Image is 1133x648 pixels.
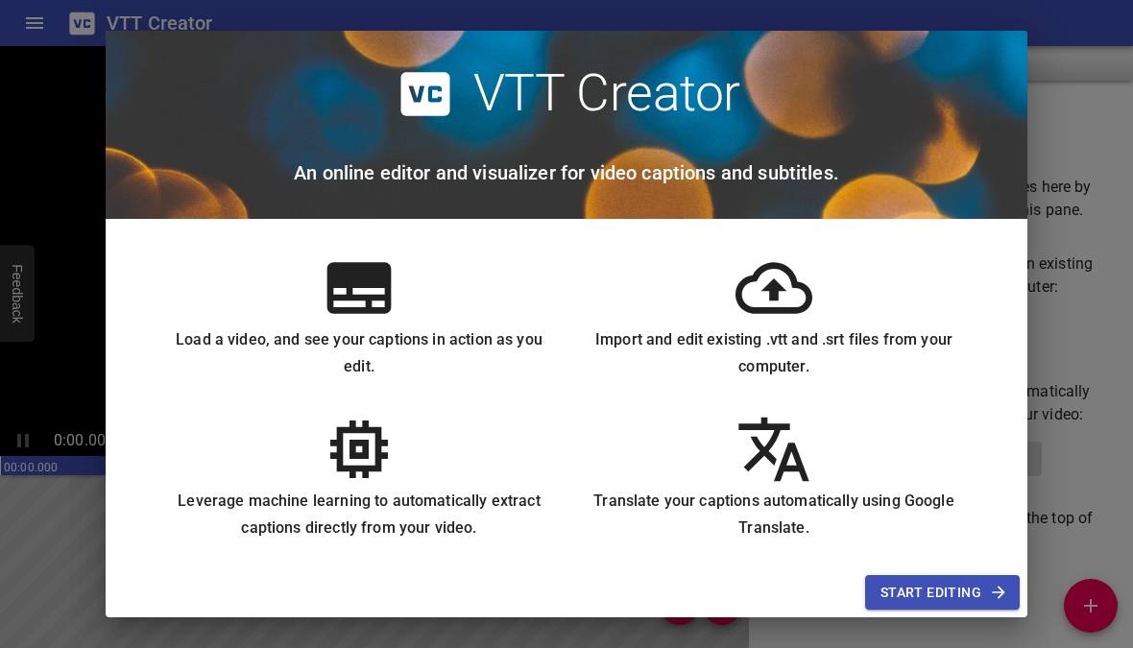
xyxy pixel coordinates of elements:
h2: VTT Creator [473,63,740,125]
button: Start Editing [865,575,1020,611]
h6: Import and edit existing .vtt and .srt files from your computer. [582,326,966,380]
h6: Translate your captions automatically using Google Translate. [582,488,966,541]
span: Start Editing [880,581,1004,605]
h6: An online editor and visualizer for video captions and subtitles. [294,157,839,188]
h6: Load a video, and see your captions in action as you edit. [167,326,551,380]
h6: Leverage machine learning to automatically extract captions directly from your video. [167,488,551,541]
